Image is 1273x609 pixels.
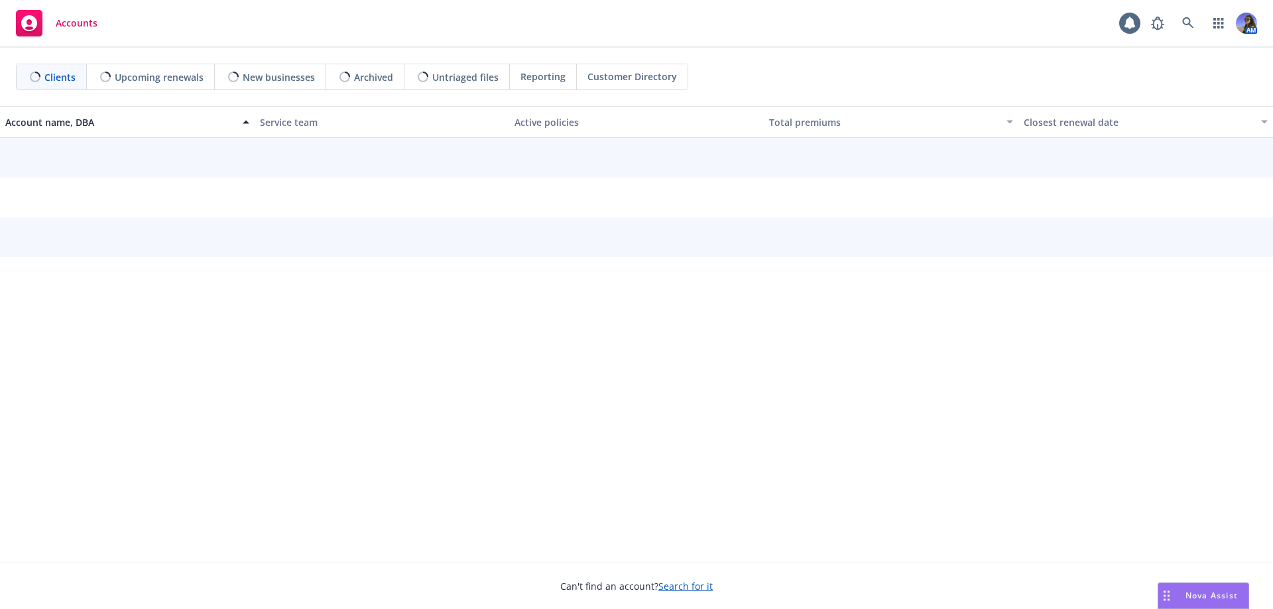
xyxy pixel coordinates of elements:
img: photo [1236,13,1257,34]
span: Accounts [56,18,97,28]
a: Search [1175,10,1201,36]
button: Service team [255,106,509,138]
span: New businesses [243,70,315,84]
a: Accounts [11,5,103,42]
div: Service team [260,115,504,129]
span: Reporting [520,70,566,83]
span: Customer Directory [587,70,677,83]
div: Total premiums [769,115,999,129]
button: Active policies [509,106,764,138]
a: Switch app [1205,10,1232,36]
button: Nova Assist [1158,582,1249,609]
span: Nova Assist [1185,590,1238,601]
button: Total premiums [764,106,1018,138]
a: Search for it [658,580,713,592]
span: Archived [354,70,393,84]
span: Untriaged files [432,70,499,84]
div: Drag to move [1158,583,1175,608]
div: Account name, DBA [5,115,235,129]
span: Clients [44,70,76,84]
a: Report a Bug [1144,10,1171,36]
div: Closest renewal date [1024,115,1253,129]
button: Closest renewal date [1018,106,1273,138]
span: Can't find an account? [560,579,713,593]
span: Upcoming renewals [115,70,204,84]
div: Active policies [515,115,758,129]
